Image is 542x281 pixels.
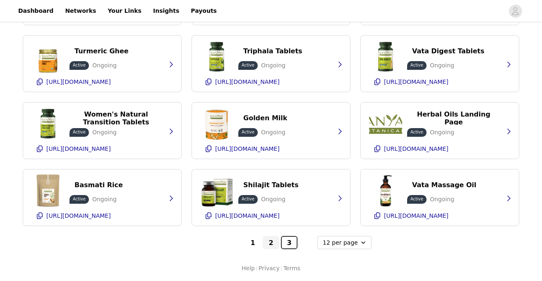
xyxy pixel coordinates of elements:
[407,45,489,58] button: Vata Digest Tablets
[31,174,65,207] img: Basmati Rice | Organic Rice | Easily Digestible Grain for Healthy Cooking
[407,112,500,125] button: Herbal Oils Landing Page
[410,129,423,135] p: Active
[242,264,255,273] a: Help
[73,62,86,68] p: Active
[74,181,123,189] p: Basmati Rice
[243,181,298,189] p: Shilajit Tablets
[369,75,511,88] button: [URL][DOMAIN_NAME]
[215,145,280,152] p: [URL][DOMAIN_NAME]
[92,128,117,137] p: Ongoing
[369,209,511,222] button: [URL][DOMAIN_NAME]
[238,45,307,58] button: Triphala Tablets
[148,2,184,20] a: Insights
[74,110,158,126] p: Women's Natural Transition Tablets
[92,61,117,70] p: Ongoing
[103,2,146,20] a: Your Links
[299,236,316,249] button: Go to next page
[384,79,448,85] p: [URL][DOMAIN_NAME]
[60,2,101,20] a: Networks
[261,195,285,204] p: Ongoing
[511,5,519,18] div: avatar
[70,45,134,58] button: Turmeric Ghee
[263,236,279,249] button: Go To Page 2
[200,209,342,222] button: [URL][DOMAIN_NAME]
[238,179,303,192] button: Shilajit Tablets
[200,75,342,88] button: [URL][DOMAIN_NAME]
[238,112,292,125] button: Golden Milk
[384,145,448,152] p: [URL][DOMAIN_NAME]
[242,62,254,68] p: Active
[369,40,402,74] img: Vata Digest Supplements | Ayurvedic Herbs for Digestion, Bloating, Gas & Hard Stools
[410,62,423,68] p: Active
[430,195,454,204] p: Ongoing
[369,142,511,155] button: [URL][DOMAIN_NAME]
[92,195,117,204] p: Ongoing
[369,174,402,207] img: Vata Massage Oil | Organic Ayurvedic Oil
[200,174,233,207] img: Shilajit Supplement | Mineral Resin Tablets
[46,145,111,152] p: [URL][DOMAIN_NAME]
[261,61,285,70] p: Ongoing
[259,264,280,273] a: Privacy
[412,110,495,126] p: Herbal Oils Landing Page
[369,107,402,140] img: Ayurvedic Oils - Herbal Oils for Ayurvedic Massage & Abhyanga Body Oil
[226,236,243,249] button: Go to previous page
[407,179,481,192] button: Vata Massage Oil
[261,128,285,137] p: Ongoing
[430,61,454,70] p: Ongoing
[384,212,448,219] p: [URL][DOMAIN_NAME]
[186,2,222,20] a: Payouts
[70,179,128,192] button: Basmati Rice
[46,79,111,85] p: [URL][DOMAIN_NAME]
[74,47,129,55] p: Turmeric Ghee
[283,264,300,273] a: Terms
[412,47,484,55] p: Vata Digest Tablets
[73,129,86,135] p: Active
[70,112,163,125] button: Women's Natural Transition Tablets
[243,47,302,55] p: Triphala Tablets
[242,196,254,202] p: Active
[245,236,261,249] button: Go To Page 1
[215,79,280,85] p: [URL][DOMAIN_NAME]
[13,2,58,20] a: Dashboard
[430,128,454,137] p: Ongoing
[46,212,111,219] p: [URL][DOMAIN_NAME]
[242,129,254,135] p: Active
[31,40,65,74] img: Turmeric ghee - organic grass-fed ghee butter
[410,196,423,202] p: Active
[243,114,287,122] p: Golden Milk
[73,196,86,202] p: Active
[200,107,233,140] img: Turmeric Milk | Golden Milk Turmeric Latte
[200,40,233,74] img: Triphala Tablets - digestion, elimination and healthy gut microbiome
[215,212,280,219] p: [URL][DOMAIN_NAME]
[31,142,173,155] button: [URL][DOMAIN_NAME]
[200,142,342,155] button: [URL][DOMAIN_NAME]
[412,181,476,189] p: Vata Massage Oil
[31,75,173,88] button: [URL][DOMAIN_NAME]
[31,209,173,222] button: [URL][DOMAIN_NAME]
[281,236,297,249] button: Go To Page 3
[31,107,65,140] img: Women's Natural Transition tablets | Natural Menopause Supplements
